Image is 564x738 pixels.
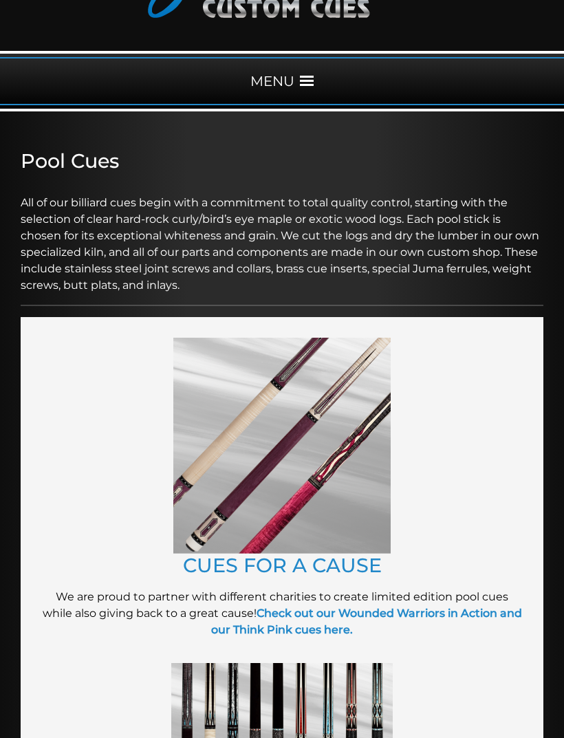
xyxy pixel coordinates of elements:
[211,607,522,636] a: Check out our Wounded Warriors in Action and our Think Pink cues here.
[21,178,543,294] p: All of our billiard cues begin with a commitment to total quality control, starting with the sele...
[183,553,382,577] a: CUES FOR A CAUSE
[41,589,523,638] p: We are proud to partner with different charities to create limited edition pool cues while also g...
[21,149,543,173] h2: Pool Cues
